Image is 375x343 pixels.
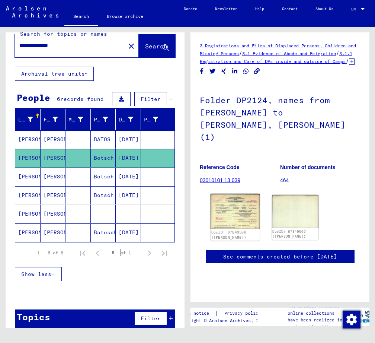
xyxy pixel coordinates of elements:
mat-icon: close [127,42,136,51]
span: 6 [57,96,60,102]
button: Copy link [253,67,261,76]
a: 3.1 Evidence of Abode and Emigration [242,51,336,56]
mat-cell: Botsch [91,186,116,204]
a: Browse archive [98,7,152,25]
mat-cell: [DATE] [116,186,141,204]
button: Show less [15,267,62,281]
div: Date of Birth [119,116,133,124]
span: Filter [141,315,161,322]
div: First Name [44,114,67,126]
mat-header-cell: Prisoner # [141,109,175,130]
div: Prisoner # [144,114,168,126]
mat-cell: [PERSON_NAME] [41,205,66,223]
div: Last Name [18,116,33,124]
mat-header-cell: Maiden Name [65,109,91,130]
a: Legal notice [178,309,215,317]
b: Number of documents [280,164,336,170]
a: Privacy policy [218,309,270,317]
span: Search [145,42,167,50]
button: Share on Facebook [198,67,206,76]
div: Place of Birth [94,116,108,124]
p: have been realized in partnership with [288,317,347,330]
img: Arolsen_neg.svg [6,6,58,18]
a: 3 Registrations and Files of Displaced Persons, Children and Missing Persons [200,43,356,56]
div: Maiden Name [68,114,92,126]
p: 464 [280,177,360,184]
div: Change consent [342,310,360,328]
span: Show less [21,271,51,277]
a: 03010101 13 039 [200,177,240,183]
mat-cell: [PERSON_NAME] [15,223,41,242]
div: Maiden Name [68,116,83,124]
div: Place of Birth [94,114,118,126]
a: DocID: 67849506 ([PERSON_NAME]) [211,230,247,240]
a: Search [64,7,98,27]
span: / [336,50,339,57]
button: Filter [134,92,167,106]
span: records found [60,96,104,102]
mat-cell: [DATE] [116,130,141,149]
div: Date of Birth [119,114,142,126]
a: DocID: 67849506 ([PERSON_NAME]) [272,229,306,239]
mat-cell: [PERSON_NAME] [41,130,66,149]
img: 002.jpg [272,195,319,228]
div: Last Name [18,114,42,126]
span: / [346,58,349,64]
mat-header-cell: Place of Birth [91,109,116,130]
button: Filter [134,311,167,325]
mat-cell: [PERSON_NAME] [15,130,41,149]
div: | [178,309,270,317]
div: First Name [44,116,58,124]
mat-cell: [PERSON_NAME] [15,186,41,204]
b: Reference Code [200,164,240,170]
p: Copyright © Arolsen Archives, 2021 [178,317,270,324]
mat-cell: Botsch [91,149,116,167]
mat-cell: [DATE] [116,168,141,186]
div: Topics [17,310,50,324]
mat-cell: [DATE] [116,149,141,167]
button: Share on WhatsApp [242,67,250,76]
mat-cell: [PERSON_NAME] [41,168,66,186]
img: 001.jpg [211,194,260,229]
button: Share on Xing [220,67,228,76]
mat-cell: [PERSON_NAME] [41,186,66,204]
div: of 1 [105,249,142,256]
mat-header-cell: Date of Birth [116,109,141,130]
span: Filter [141,96,161,102]
mat-header-cell: Last Name [15,109,41,130]
a: See comments created before [DATE] [223,253,337,261]
div: People [17,91,50,104]
button: First page [75,245,90,260]
mat-cell: [DATE] [116,223,141,242]
button: Share on Twitter [209,67,217,76]
mat-cell: [PERSON_NAME] [15,168,41,186]
div: 1 – 6 of 6 [37,250,63,256]
button: Next page [142,245,157,260]
p: The Arolsen Archives online collections [288,303,347,317]
mat-cell: BATOS [91,130,116,149]
span: / [239,50,242,57]
button: Clear [124,38,139,53]
mat-label: Search for topics or names [20,31,107,37]
span: EN [351,7,359,11]
button: Share on LinkedIn [231,67,239,76]
h1: Folder DP2124, names from [PERSON_NAME] to [PERSON_NAME], [PERSON_NAME] (1) [200,83,360,153]
mat-cell: [PERSON_NAME] [41,223,66,242]
img: Change consent [343,311,360,328]
mat-cell: Batosch [91,223,116,242]
mat-cell: [PERSON_NAME] [41,149,66,167]
button: Archival tree units [15,67,94,81]
button: Search [139,34,175,57]
button: Last page [157,245,172,260]
button: Previous page [90,245,105,260]
mat-header-cell: First Name [41,109,66,130]
mat-cell: [PERSON_NAME] [15,149,41,167]
mat-cell: [PERSON_NAME] [15,205,41,223]
div: Prisoner # [144,116,158,124]
mat-cell: Botsch [91,168,116,186]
